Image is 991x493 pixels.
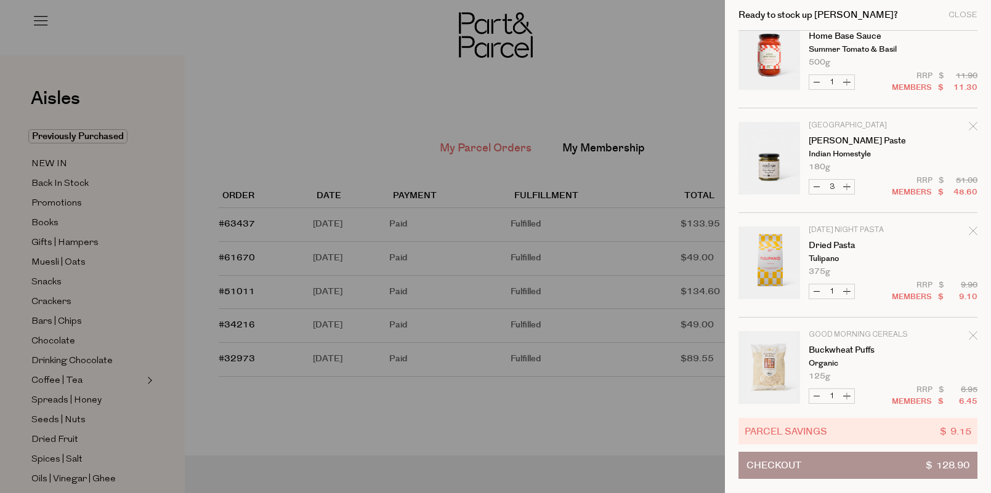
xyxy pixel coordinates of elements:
div: Close [949,11,977,19]
p: Organic [809,359,904,367]
span: 180g [809,163,830,171]
div: Remove Curry Paste [969,120,977,137]
span: 500g [809,58,830,66]
p: Indian Homestyle [809,150,904,158]
div: Remove Buckwheat Puffs [969,329,977,346]
p: [DATE] Night Pasta [809,226,904,234]
input: QTY Curry Paste [824,180,839,194]
span: Parcel Savings [745,424,827,438]
p: Tulipano [809,255,904,263]
p: [GEOGRAPHIC_DATA] [809,122,904,129]
input: QTY Dried Pasta [824,284,839,299]
h2: Ready to stock up [PERSON_NAME]? [738,10,898,20]
div: Remove Dried Pasta [969,225,977,241]
span: $ 9.15 [940,424,971,438]
span: Checkout [746,452,801,478]
a: Buckwheat Puffs [809,346,904,355]
button: Checkout$ 128.90 [738,452,977,479]
span: 375g [809,268,830,276]
input: QTY Buckwheat Puffs [824,389,839,403]
a: [PERSON_NAME] Paste [809,137,904,145]
input: QTY Home Base Sauce [824,75,839,89]
span: 125g [809,372,830,380]
span: $ 128.90 [926,452,969,478]
a: Home Base Sauce [809,32,904,41]
p: Good Morning Cereals [809,331,904,339]
p: Summer Tomato & Basil [809,46,904,54]
a: Dried Pasta [809,241,904,250]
